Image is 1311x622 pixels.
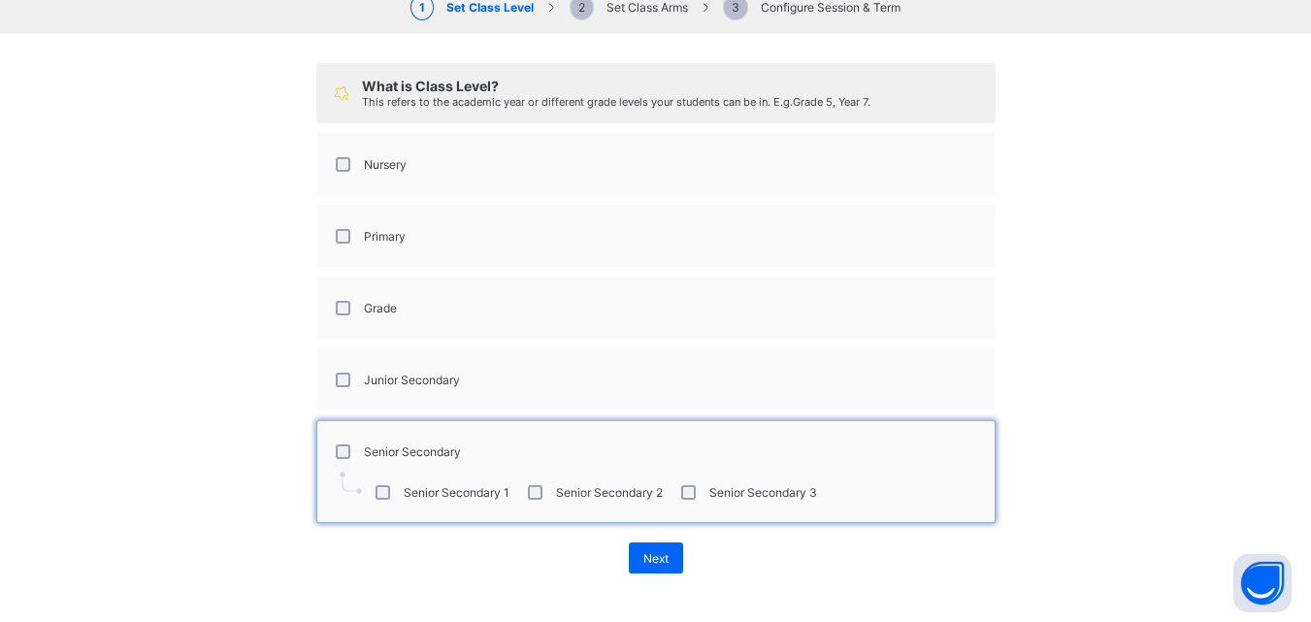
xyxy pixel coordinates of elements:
[362,95,870,109] span: This refers to the academic year or different grade levels your students can be in. E.g. Grade 5,...
[709,485,817,500] label: Senior Secondary 3
[364,444,461,459] label: Senior Secondary
[643,551,669,566] span: Next
[364,229,406,244] label: Primary
[340,472,362,494] img: pointer.7d5efa4dba55a2dde3e22c45d215a0de.svg
[556,485,663,500] label: Senior Secondary 2
[364,373,460,387] label: Junior Secondary
[364,157,407,172] label: Nursery
[364,301,397,315] label: Grade
[362,78,499,94] span: What is Class Level?
[1233,554,1292,612] button: Open asap
[404,485,509,500] label: Senior Secondary 1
